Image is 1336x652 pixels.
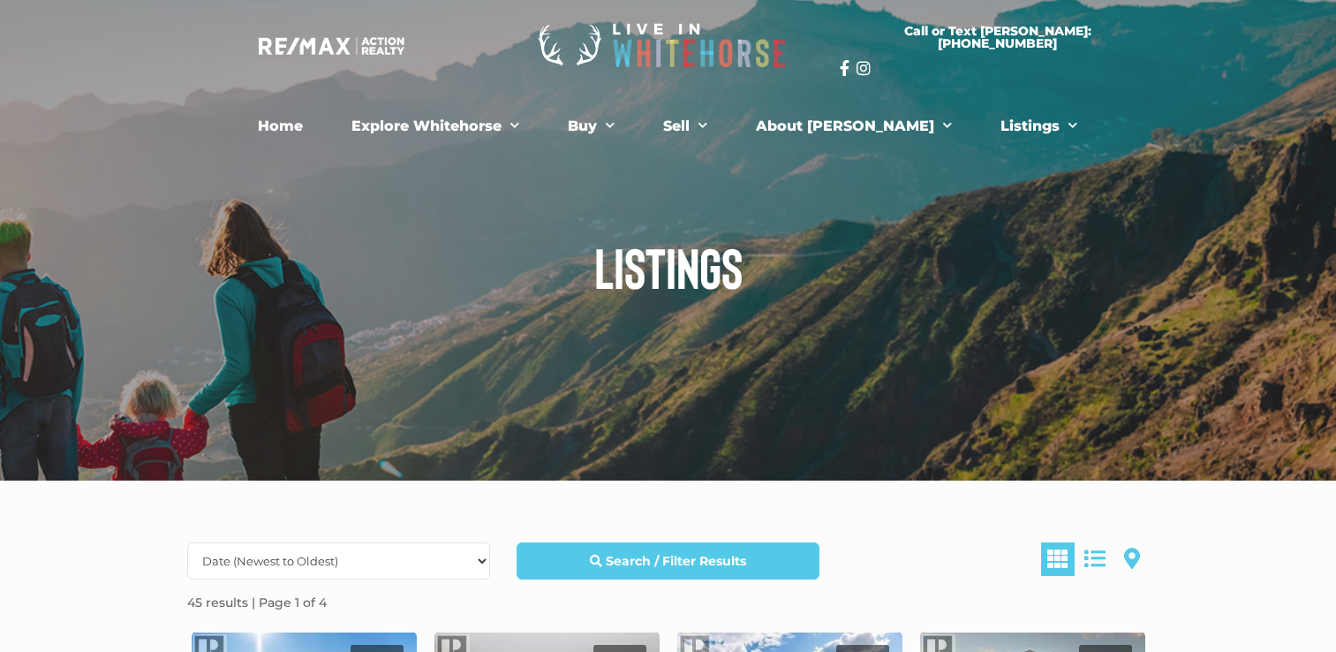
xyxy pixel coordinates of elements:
[743,109,965,144] a: About [PERSON_NAME]
[840,14,1156,60] a: Call or Text [PERSON_NAME]: [PHONE_NUMBER]
[245,109,316,144] a: Home
[650,109,721,144] a: Sell
[182,109,1153,144] nav: Menu
[555,109,628,144] a: Buy
[606,553,746,569] strong: Search / Filter Results
[861,25,1135,49] span: Call or Text [PERSON_NAME]: [PHONE_NUMBER]
[174,239,1163,295] h1: Listings
[517,542,819,580] a: Search / Filter Results
[187,595,327,610] strong: 45 results | Page 1 of 4
[987,109,1091,144] a: Listings
[338,109,532,144] a: Explore Whitehorse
